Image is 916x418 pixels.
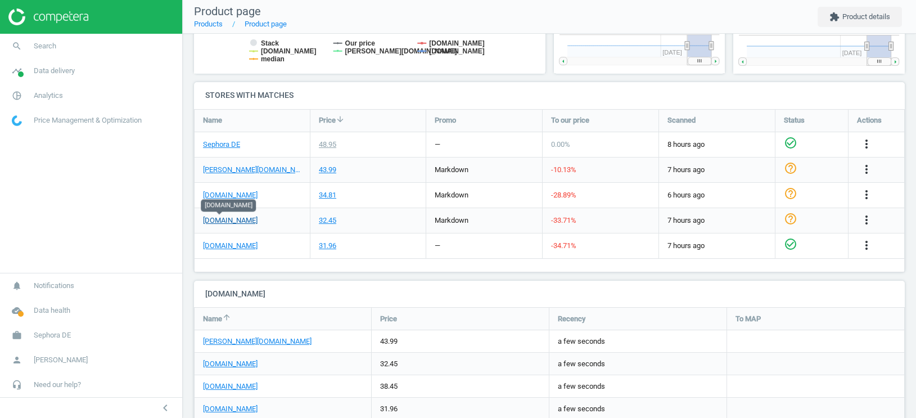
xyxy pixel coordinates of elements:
[735,314,761,324] span: To MAP
[319,115,336,125] span: Price
[194,281,905,307] h4: [DOMAIN_NAME]
[319,190,336,200] div: 34.81
[194,5,261,18] span: Product page
[319,215,336,226] div: 32.45
[34,66,75,76] span: Data delivery
[372,353,549,375] div: 32.45
[829,12,840,22] i: extension
[159,401,172,415] i: chevron_left
[430,47,485,55] tspan: [DOMAIN_NAME]
[551,191,576,199] span: -28.89 %
[6,35,28,57] i: search
[435,140,440,150] div: —
[203,241,258,251] a: [DOMAIN_NAME]
[34,305,70,316] span: Data health
[34,281,74,291] span: Notifications
[551,241,576,250] span: -34.71 %
[860,163,873,176] i: more_vert
[558,314,585,324] span: Recency
[558,381,718,392] span: a few seconds
[201,199,256,212] div: [DOMAIN_NAME]
[818,7,902,27] button: extensionProduct details
[558,359,718,369] span: a few seconds
[319,140,336,150] div: 48.95
[372,330,549,352] div: 43.99
[203,314,222,324] span: Name
[203,382,258,390] a: [DOMAIN_NAME]
[6,275,28,296] i: notifications
[336,115,345,124] i: arrow_downward
[6,325,28,346] i: work
[261,55,285,63] tspan: median
[203,215,258,226] a: [DOMAIN_NAME]
[860,188,873,201] i: more_vert
[345,39,376,47] tspan: Our price
[34,355,88,365] span: [PERSON_NAME]
[667,165,766,175] span: 7 hours ago
[860,137,873,151] i: more_vert
[319,165,336,175] div: 43.99
[34,380,81,390] span: Need our help?
[6,374,28,395] i: headset_mic
[194,20,223,28] a: Products
[6,300,28,321] i: cloud_done
[203,140,240,150] a: Sephora DE
[245,20,287,28] a: Product page
[435,216,468,224] span: markdown
[860,239,873,252] i: more_vert
[860,188,873,203] button: more_vert
[784,212,797,226] i: help_outline
[261,47,317,55] tspan: [DOMAIN_NAME]
[435,165,468,174] span: markdown
[551,216,576,224] span: -33.71 %
[12,115,22,126] img: wGWNvw8QSZomAAAAABJRU5ErkJggg==
[860,137,873,152] button: more_vert
[667,115,696,125] span: Scanned
[784,115,805,125] span: Status
[860,213,873,228] button: more_vert
[8,8,88,25] img: ajHJNr6hYgQAAAAASUVORK5CYII=
[34,41,56,51] span: Search
[435,191,468,199] span: markdown
[558,404,718,414] span: a few seconds
[345,47,457,55] tspan: [PERSON_NAME][DOMAIN_NAME]
[435,241,440,251] div: —
[203,337,312,345] a: [PERSON_NAME][DOMAIN_NAME]
[203,190,258,200] a: [DOMAIN_NAME]
[860,213,873,227] i: more_vert
[34,330,71,340] span: Sephora DE
[558,336,718,347] span: a few seconds
[857,115,882,125] span: Actions
[551,115,589,125] span: To our price
[860,163,873,177] button: more_vert
[435,115,456,125] span: Promo
[261,39,279,47] tspan: Stack
[194,82,905,109] h4: Stores with matches
[860,239,873,253] button: more_vert
[667,241,766,251] span: 7 hours ago
[151,401,179,415] button: chevron_left
[6,85,28,106] i: pie_chart_outlined
[551,165,576,174] span: -10.13 %
[784,161,797,175] i: help_outline
[6,60,28,82] i: timeline
[667,215,766,226] span: 7 hours ago
[203,165,301,175] a: [PERSON_NAME][DOMAIN_NAME]
[372,375,549,397] div: 38.45
[319,241,336,251] div: 31.96
[203,115,222,125] span: Name
[203,359,258,368] a: [DOMAIN_NAME]
[784,136,797,150] i: check_circle_outline
[34,91,63,101] span: Analytics
[380,314,397,324] span: Price
[203,404,258,413] a: [DOMAIN_NAME]
[6,349,28,371] i: person
[430,39,485,47] tspan: [DOMAIN_NAME]
[667,140,766,150] span: 8 hours ago
[34,115,142,125] span: Price Management & Optimization
[222,313,231,322] i: arrow_upward
[667,190,766,200] span: 6 hours ago
[784,237,797,251] i: check_circle_outline
[784,187,797,200] i: help_outline
[551,140,570,149] span: 0.00 %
